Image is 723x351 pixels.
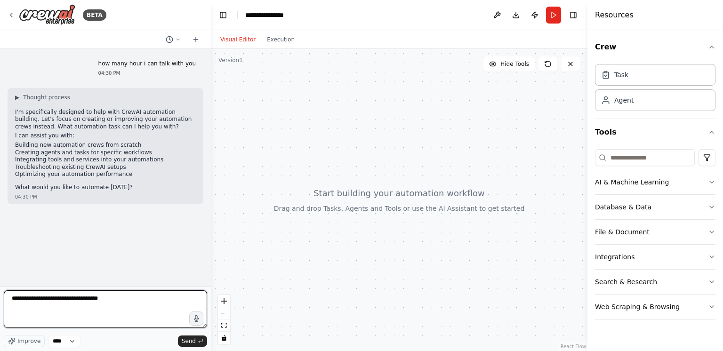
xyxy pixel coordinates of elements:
[15,184,196,191] p: What would you like to automate [DATE]?
[15,109,196,131] p: I'm specifically designed to help with CrewAI automation building. Let's focus on creating or imp...
[595,9,634,21] h4: Resources
[245,10,292,20] nav: breadcrumb
[217,8,230,22] button: Hide left sidebar
[261,34,300,45] button: Execution
[218,295,230,307] button: zoom in
[15,149,196,157] li: Creating agents and tasks for specific workflows
[19,4,75,25] img: Logo
[15,164,196,171] li: Troubleshooting existing CrewAI setups
[500,60,529,68] span: Hide Tools
[188,34,203,45] button: Start a new chat
[595,145,715,327] div: Tools
[595,220,715,244] button: File & Document
[595,270,715,294] button: Search & Research
[595,245,715,269] button: Integrations
[4,335,45,347] button: Improve
[218,332,230,344] button: toggle interactivity
[483,56,535,72] button: Hide Tools
[595,295,715,319] button: Web Scraping & Browsing
[614,70,628,80] div: Task
[218,56,243,64] div: Version 1
[218,319,230,332] button: fit view
[561,344,586,349] a: React Flow attribution
[595,34,715,60] button: Crew
[178,335,207,347] button: Send
[215,34,261,45] button: Visual Editor
[15,94,70,101] button: ▶Thought process
[98,70,196,77] div: 04:30 PM
[218,307,230,319] button: zoom out
[23,94,70,101] span: Thought process
[595,119,715,145] button: Tools
[15,94,19,101] span: ▶
[15,142,196,149] li: Building new automation crews from scratch
[595,170,715,194] button: AI & Machine Learning
[162,34,185,45] button: Switch to previous chat
[182,337,196,345] span: Send
[595,60,715,119] div: Crew
[218,295,230,344] div: React Flow controls
[83,9,106,21] div: BETA
[567,8,580,22] button: Hide right sidebar
[189,311,203,326] button: Click to speak your automation idea
[15,156,196,164] li: Integrating tools and services into your automations
[98,60,196,68] p: how many hour i can talk with you
[614,96,634,105] div: Agent
[15,132,196,140] p: I can assist you with:
[15,193,196,200] div: 04:30 PM
[15,171,196,178] li: Optimizing your automation performance
[595,195,715,219] button: Database & Data
[17,337,40,345] span: Improve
